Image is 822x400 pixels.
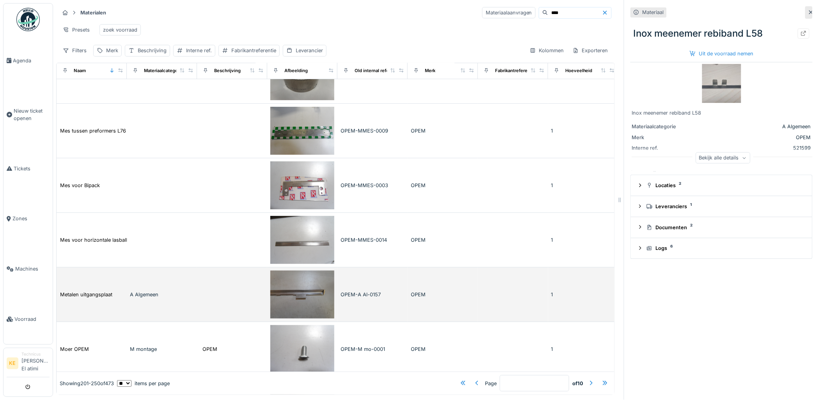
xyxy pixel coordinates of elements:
a: Tickets [4,143,53,194]
div: OPEM [411,127,475,135]
div: Beschrijving [138,47,167,54]
div: Mes voor Bipack [60,182,100,189]
a: Zones [4,194,53,244]
strong: Materialen [77,9,109,16]
div: Filters [59,45,90,56]
div: Interne ref. [632,144,691,152]
div: Inox meenemer rebiband L58 [632,109,811,117]
div: Materiaalcategorie [632,123,691,130]
img: Badge_color-CXgf-gQk.svg [16,8,40,31]
div: A Algemeen [694,123,811,130]
div: Page [485,380,497,387]
div: OPEM [411,345,475,353]
div: Mes voor horizontale lasbalk L76 [60,236,139,244]
div: zoek voorraad [103,26,137,34]
li: [PERSON_NAME] El atimi [21,351,50,375]
div: Showing 201 - 250 of 473 [60,380,114,387]
div: OPEM-A Al-0157 [341,291,405,298]
a: KE Technicus[PERSON_NAME] El atimi [7,351,50,377]
div: Exporteren [569,45,612,56]
div: Kolommen [526,45,568,56]
span: Tickets [14,165,50,172]
div: OPEM-MMES-0014 [341,236,405,244]
div: Afbeelding [284,67,308,74]
div: A Algemeen [130,291,194,298]
div: Presets [59,24,93,35]
div: Documenten [646,224,803,231]
div: 1 [551,236,615,244]
a: Machines [4,244,53,294]
strong: of 10 [572,380,583,387]
div: Naam [74,67,86,74]
div: Uit de voorraad nemen [687,48,757,59]
summary: Documenten2 [634,220,809,235]
div: Old internal reference [355,67,401,74]
div: Mes tussen preformers L76 [60,127,126,135]
img: Inox meenemer rebiband L58 [702,64,741,103]
div: Fabrikantreferentie [231,47,276,54]
div: Metalen uitgangsplaat [60,291,112,298]
div: Fabrikantreferentie [495,67,536,74]
div: Materiaalaanvragen [482,7,536,18]
div: Materiaalcategorie [144,67,183,74]
div: items per page [117,380,170,387]
div: Logs [646,244,803,252]
div: Locaties [646,182,803,189]
summary: Leveranciers1 [634,199,809,214]
img: Mes tussen preformers L76 [270,107,334,155]
span: Agenda [13,57,50,64]
div: 1 [551,345,615,353]
div: Merk [632,134,691,141]
div: 1 [551,291,615,298]
div: 1 [551,127,615,135]
div: Merk [106,47,118,54]
div: Hoeveelheid [565,67,593,74]
div: Moer OPEM [60,345,89,353]
img: Mes voor Bipack [270,161,334,209]
span: Zones [12,215,50,222]
span: Machines [15,265,50,273]
summary: Logs6 [634,241,809,256]
div: 521599 [694,144,811,152]
div: OPEM-M mo-0001 [341,345,405,353]
a: Nieuw ticket openen [4,86,53,143]
summary: Locaties2 [634,178,809,193]
a: Voorraad [4,294,53,344]
div: OPEM [202,345,217,353]
div: Interne ref. [186,47,212,54]
div: OPEM [411,291,475,298]
div: Materiaal [643,9,664,16]
img: Metalen uitgangsplaat [270,271,334,319]
div: OPEM-MMES-0009 [341,127,405,135]
div: OPEM [694,134,811,141]
div: OPEM-MMES-0003 [341,182,405,189]
a: Agenda [4,35,53,86]
img: Moer OPEM [270,325,334,373]
div: M montage [130,345,194,353]
div: Beschrijving [214,67,241,74]
div: OPEM [411,182,475,189]
div: OPEM [411,236,475,244]
div: Technicus [21,351,50,357]
div: Bekijk alle details [696,152,751,163]
div: Leverancier [296,47,323,54]
div: Merk [425,67,435,74]
li: KE [7,358,18,369]
div: 1 [551,182,615,189]
span: Voorraad [14,315,50,323]
div: Inox meenemer rebiband L58 [630,23,813,44]
span: Nieuw ticket openen [14,107,50,122]
img: Mes voor horizontale lasbalk L76 [270,216,334,264]
div: Leveranciers [646,203,803,210]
